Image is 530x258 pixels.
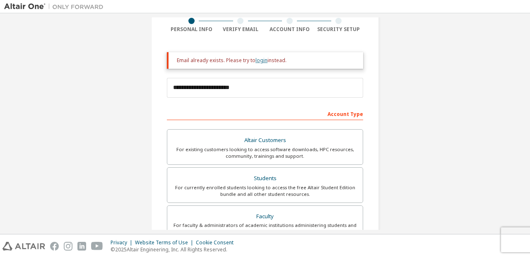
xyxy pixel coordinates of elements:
[111,246,238,253] p: © 2025 Altair Engineering, Inc. All Rights Reserved.
[64,242,72,251] img: instagram.svg
[167,26,216,33] div: Personal Info
[216,26,265,33] div: Verify Email
[111,239,135,246] div: Privacy
[172,135,358,146] div: Altair Customers
[265,26,314,33] div: Account Info
[177,57,357,64] div: Email already exists. Please try to instead.
[77,242,86,251] img: linkedin.svg
[2,242,45,251] img: altair_logo.svg
[167,107,363,120] div: Account Type
[196,239,238,246] div: Cookie Consent
[255,57,267,64] a: login
[172,173,358,184] div: Students
[50,242,59,251] img: facebook.svg
[172,222,358,235] div: For faculty & administrators of academic institutions administering students and accessing softwa...
[314,26,364,33] div: Security Setup
[135,239,196,246] div: Website Terms of Use
[172,184,358,198] div: For currently enrolled students looking to access the free Altair Student Edition bundle and all ...
[172,211,358,222] div: Faculty
[4,2,108,11] img: Altair One
[172,146,358,159] div: For existing customers looking to access software downloads, HPC resources, community, trainings ...
[91,242,103,251] img: youtube.svg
